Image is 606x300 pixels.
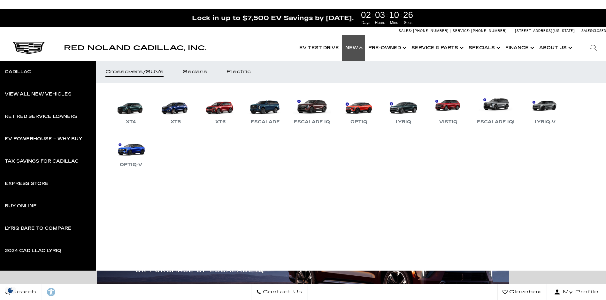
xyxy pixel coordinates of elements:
div: XT5 [167,118,184,126]
a: XT4 [112,93,150,126]
div: 2024 Cadillac LYRIQ [5,249,61,253]
div: Crossovers/SUVs [105,70,164,74]
div: XT6 [212,118,229,126]
img: Cadillac Dark Logo with Cadillac White Text [13,42,45,54]
a: Escalade IQ [291,93,333,126]
a: About Us [536,35,574,61]
div: Retired Service Loaners [5,114,78,119]
div: OPTIQ [347,118,371,126]
a: Electric [217,61,260,83]
span: Service: [453,29,470,33]
a: XT5 [157,93,195,126]
a: Red Noland Cadillac, Inc. [64,45,206,51]
div: Buy Online [5,204,37,208]
a: LYRIQ-V [526,93,564,126]
button: Open user profile menu [547,284,606,300]
span: Secs [402,20,414,26]
div: Escalade [248,118,283,126]
a: OPTIQ [340,93,378,126]
span: Hours [374,20,386,26]
span: 03 [374,11,386,19]
a: Service: [PHONE_NUMBER] [450,29,509,33]
a: Contact Us [251,284,308,300]
div: Tax Savings for Cadillac [5,159,79,164]
a: VISTIQ [429,93,467,126]
div: LYRIQ-V [532,118,559,126]
div: Express Store [5,181,49,186]
span: 26 [402,11,414,19]
div: LYRIQ Dare to Compare [5,226,72,231]
a: Close [595,12,603,20]
span: 10 [388,11,400,19]
img: Opt-Out Icon [3,287,18,294]
a: Pre-Owned [365,35,408,61]
span: Red Noland Cadillac, Inc. [64,44,206,52]
a: XT6 [201,93,240,126]
span: Closed [593,29,606,33]
a: Crossovers/SUVs [96,61,173,83]
span: : [386,10,388,20]
a: Sedans [173,61,217,83]
a: OPTIQ-V [112,135,150,169]
div: OPTIQ-V [117,161,145,169]
div: LYRIQ [393,118,414,126]
section: Click to Open Cookie Consent Modal [3,287,18,294]
a: EV Test Drive [296,35,342,61]
span: Contact Us [261,288,303,296]
span: [PHONE_NUMBER] [413,29,449,33]
div: Escalade IQL [474,118,519,126]
span: : [372,10,374,20]
span: Mins [388,20,400,26]
span: Days [360,20,372,26]
a: Service & Parts [408,35,465,61]
div: Escalade IQ [291,118,333,126]
a: LYRIQ [384,93,423,126]
a: Sales: [PHONE_NUMBER] [399,29,450,33]
span: Sales: [581,29,593,33]
a: Specials [465,35,502,61]
span: : [400,10,402,20]
span: Glovebox [508,288,541,296]
span: Search [10,288,36,296]
span: Sales: [399,29,412,33]
div: Sedans [183,70,207,74]
a: [STREET_ADDRESS][US_STATE] [515,29,575,33]
span: My Profile [560,288,599,296]
div: Electric [226,70,251,74]
a: New [342,35,365,61]
a: Glovebox [497,284,547,300]
a: Escalade [246,93,284,126]
div: EV Powerhouse – Why Buy [5,137,82,141]
a: Finance [502,35,536,61]
div: Cadillac [5,70,31,74]
span: Lock in up to $7,500 EV Savings by [DATE]. [192,14,354,22]
span: 02 [360,11,372,19]
span: [PHONE_NUMBER] [471,29,507,33]
a: Escalade IQL [474,93,519,126]
div: View All New Vehicles [5,92,72,96]
div: XT4 [123,118,139,126]
div: VISTIQ [436,118,461,126]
